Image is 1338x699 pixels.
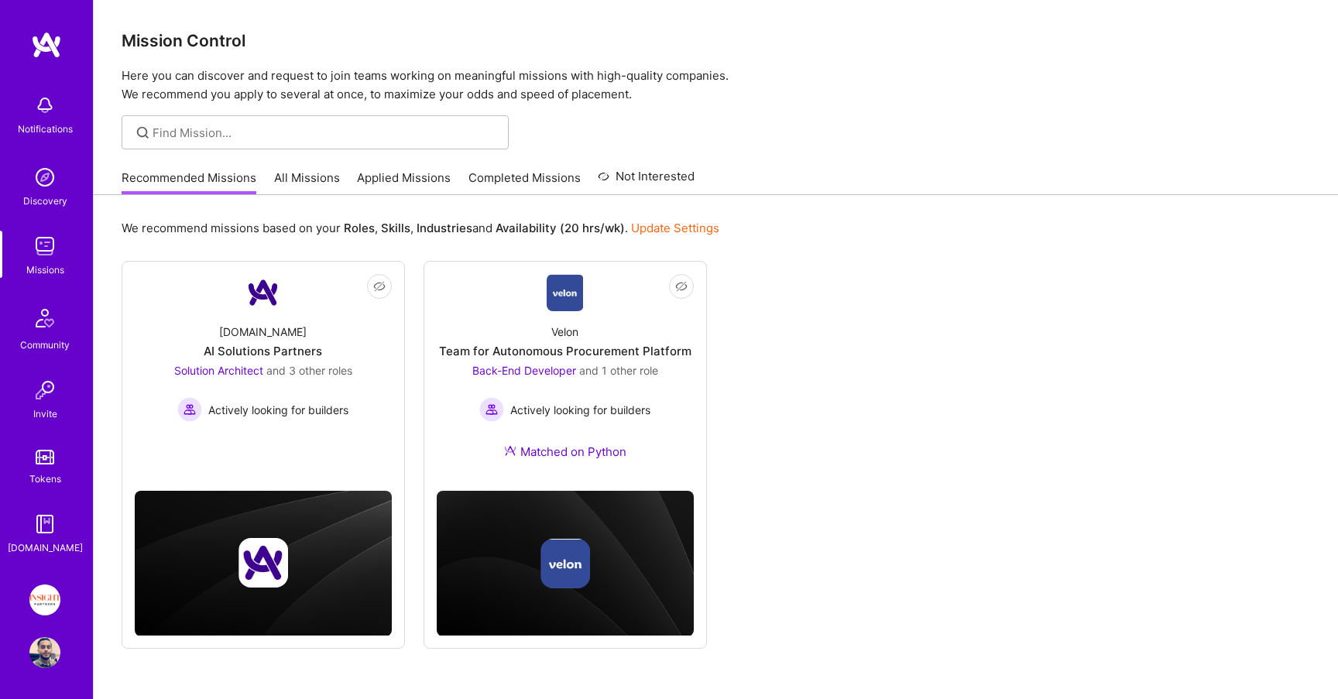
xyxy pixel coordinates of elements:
img: bell [29,90,60,121]
img: cover [135,491,392,636]
img: Actively looking for builders [479,397,504,422]
p: We recommend missions based on your , , and . [122,220,719,236]
img: User Avatar [29,637,60,668]
div: Matched on Python [504,444,626,460]
img: cover [437,491,694,636]
span: Actively looking for builders [208,402,348,418]
input: overall type: UNKNOWN_TYPE server type: NO_SERVER_DATA heuristic type: UNKNOWN_TYPE label: Find M... [153,125,497,141]
div: Community [20,337,70,353]
img: Company logo [540,539,590,588]
img: Ateam Purple Icon [504,444,516,457]
img: discovery [29,162,60,193]
span: and 1 other role [579,364,658,377]
a: Company LogoVelonTeam for Autonomous Procurement PlatformBack-End Developer and 1 other roleActiv... [437,274,694,478]
a: Applied Missions [357,170,451,195]
b: Availability (20 hrs/wk) [496,221,625,235]
span: Solution Architect [174,364,263,377]
div: Velon [551,324,578,340]
div: Discovery [23,193,67,209]
i: icon SearchGrey [134,124,152,142]
b: Roles [344,221,375,235]
img: tokens [36,450,54,464]
img: guide book [29,509,60,540]
div: Missions [26,262,64,278]
p: Here you can discover and request to join teams working on meaningful missions with high-quality ... [122,67,1310,104]
div: Tokens [29,471,61,487]
img: teamwork [29,231,60,262]
img: Company Logo [547,274,583,311]
div: Notifications [18,121,73,137]
a: Update Settings [631,221,719,235]
span: and 3 other roles [266,364,352,377]
div: AI Solutions Partners [204,343,322,359]
img: Company Logo [245,274,282,311]
a: Recommended Missions [122,170,256,195]
img: Insight Partners: Data & AI - Sourcing [29,584,60,615]
img: Company logo [238,538,288,588]
img: Invite [29,375,60,406]
div: [DOMAIN_NAME] [8,540,83,556]
a: Insight Partners: Data & AI - Sourcing [26,584,64,615]
div: Invite [33,406,57,422]
span: Actively looking for builders [510,402,650,418]
span: Back-End Developer [472,364,576,377]
a: Not Interested [598,167,695,195]
div: Team for Autonomous Procurement Platform [439,343,691,359]
div: [DOMAIN_NAME] [219,324,307,340]
img: logo [31,31,62,59]
b: Industries [417,221,472,235]
a: Completed Missions [468,170,581,195]
a: User Avatar [26,637,64,668]
img: Community [26,300,63,337]
b: Skills [381,221,410,235]
i: icon EyeClosed [675,280,688,293]
h3: Mission Control [122,31,1310,50]
a: Company Logo[DOMAIN_NAME]AI Solutions PartnersSolution Architect and 3 other rolesActively lookin... [135,274,392,448]
i: icon EyeClosed [373,280,386,293]
img: Actively looking for builders [177,397,202,422]
a: All Missions [274,170,340,195]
